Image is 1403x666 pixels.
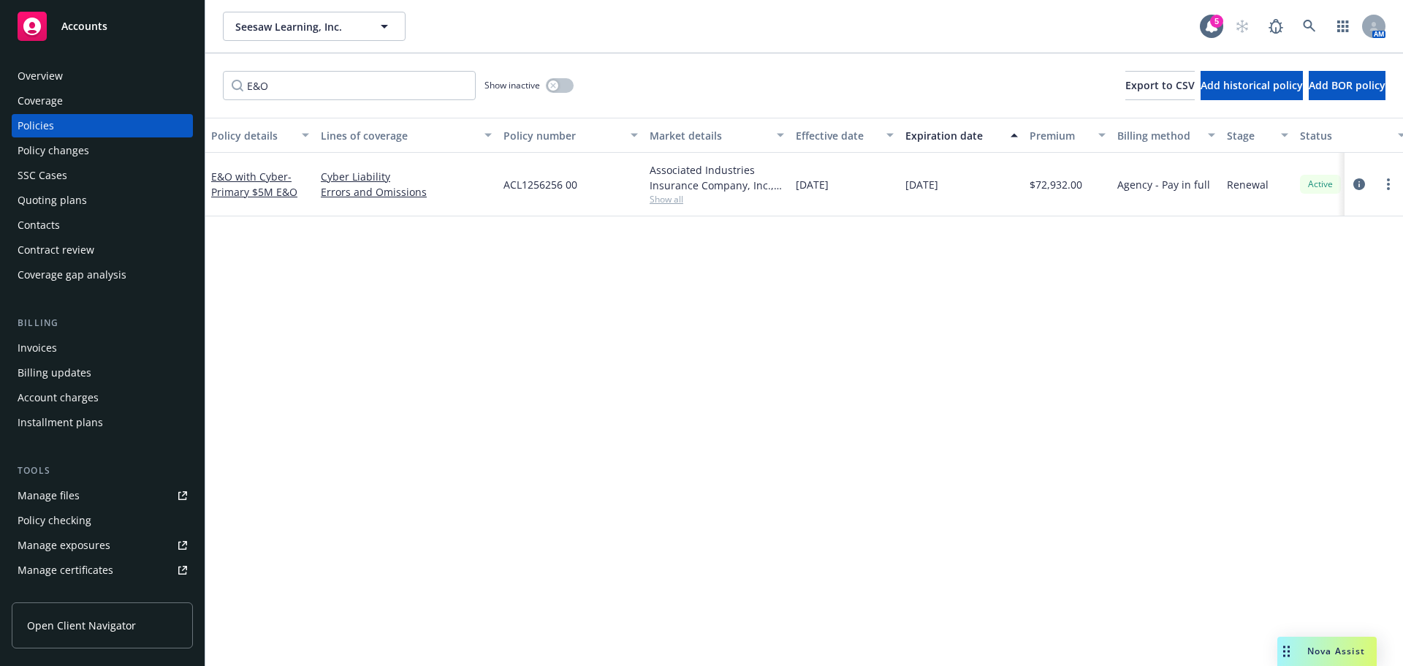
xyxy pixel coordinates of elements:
span: ACL1256256 00 [503,177,577,192]
a: circleInformation [1350,175,1368,193]
span: Add historical policy [1201,78,1303,92]
div: Manage claims [18,583,91,607]
div: Manage files [18,484,80,507]
a: more [1380,175,1397,193]
div: Quoting plans [18,189,87,212]
button: Nova Assist [1277,637,1377,666]
div: Coverage gap analysis [18,263,126,287]
span: Accounts [61,20,107,32]
span: Nova Assist [1307,645,1365,657]
div: Policy number [503,128,622,143]
a: Coverage gap analysis [12,263,193,287]
a: Search [1295,12,1324,41]
a: Errors and Omissions [321,184,492,200]
button: Add BOR policy [1309,71,1385,100]
div: Stage [1227,128,1272,143]
a: Policy changes [12,139,193,162]
button: Effective date [790,118,900,153]
div: Tools [12,463,193,478]
a: Manage files [12,484,193,507]
a: Manage claims [12,583,193,607]
button: Export to CSV [1125,71,1195,100]
div: 5 [1210,15,1223,28]
a: Accounts [12,6,193,47]
div: Manage exposures [18,534,110,557]
div: Billing [12,316,193,330]
div: Invoices [18,336,57,360]
span: Seesaw Learning, Inc. [235,19,362,34]
button: Policy details [205,118,315,153]
a: Manage certificates [12,559,193,582]
div: Status [1300,128,1389,143]
a: Invoices [12,336,193,360]
div: Expiration date [905,128,1002,143]
div: Contacts [18,213,60,237]
span: Show all [650,193,784,205]
div: Policies [18,114,54,137]
a: Account charges [12,386,193,409]
div: Installment plans [18,411,103,434]
div: Billing updates [18,361,91,385]
a: Switch app [1328,12,1358,41]
div: Overview [18,64,63,88]
a: Billing updates [12,361,193,385]
div: SSC Cases [18,164,67,187]
input: Filter by keyword... [223,71,476,100]
span: Add BOR policy [1309,78,1385,92]
a: Quoting plans [12,189,193,212]
a: Policies [12,114,193,137]
button: Billing method [1111,118,1221,153]
a: Policy checking [12,509,193,532]
button: Expiration date [900,118,1024,153]
a: Coverage [12,89,193,113]
span: $72,932.00 [1030,177,1082,192]
a: Contacts [12,213,193,237]
div: Account charges [18,386,99,409]
span: Active [1306,178,1335,191]
div: Policy details [211,128,293,143]
button: Policy number [498,118,644,153]
div: Coverage [18,89,63,113]
a: Cyber Liability [321,169,492,184]
span: Open Client Navigator [27,618,136,633]
div: Contract review [18,238,94,262]
a: Installment plans [12,411,193,434]
span: [DATE] [905,177,938,192]
div: Billing method [1117,128,1199,143]
div: Premium [1030,128,1090,143]
a: Manage exposures [12,534,193,557]
div: Policy checking [18,509,91,532]
button: Premium [1024,118,1111,153]
a: Overview [12,64,193,88]
div: Policy changes [18,139,89,162]
button: Stage [1221,118,1294,153]
button: Market details [644,118,790,153]
div: Effective date [796,128,878,143]
a: SSC Cases [12,164,193,187]
div: Manage certificates [18,559,113,582]
button: Lines of coverage [315,118,498,153]
span: Export to CSV [1125,78,1195,92]
span: Agency - Pay in full [1117,177,1210,192]
a: E&O with Cyber [211,170,297,199]
div: Market details [650,128,768,143]
div: Drag to move [1277,637,1296,666]
span: Show inactive [484,79,540,91]
a: Contract review [12,238,193,262]
a: Start snowing [1228,12,1257,41]
div: Lines of coverage [321,128,476,143]
a: Report a Bug [1261,12,1290,41]
button: Add historical policy [1201,71,1303,100]
span: [DATE] [796,177,829,192]
button: Seesaw Learning, Inc. [223,12,406,41]
span: Renewal [1227,177,1269,192]
div: Associated Industries Insurance Company, Inc., AmTrust Financial Services, CRC Group [650,162,784,193]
